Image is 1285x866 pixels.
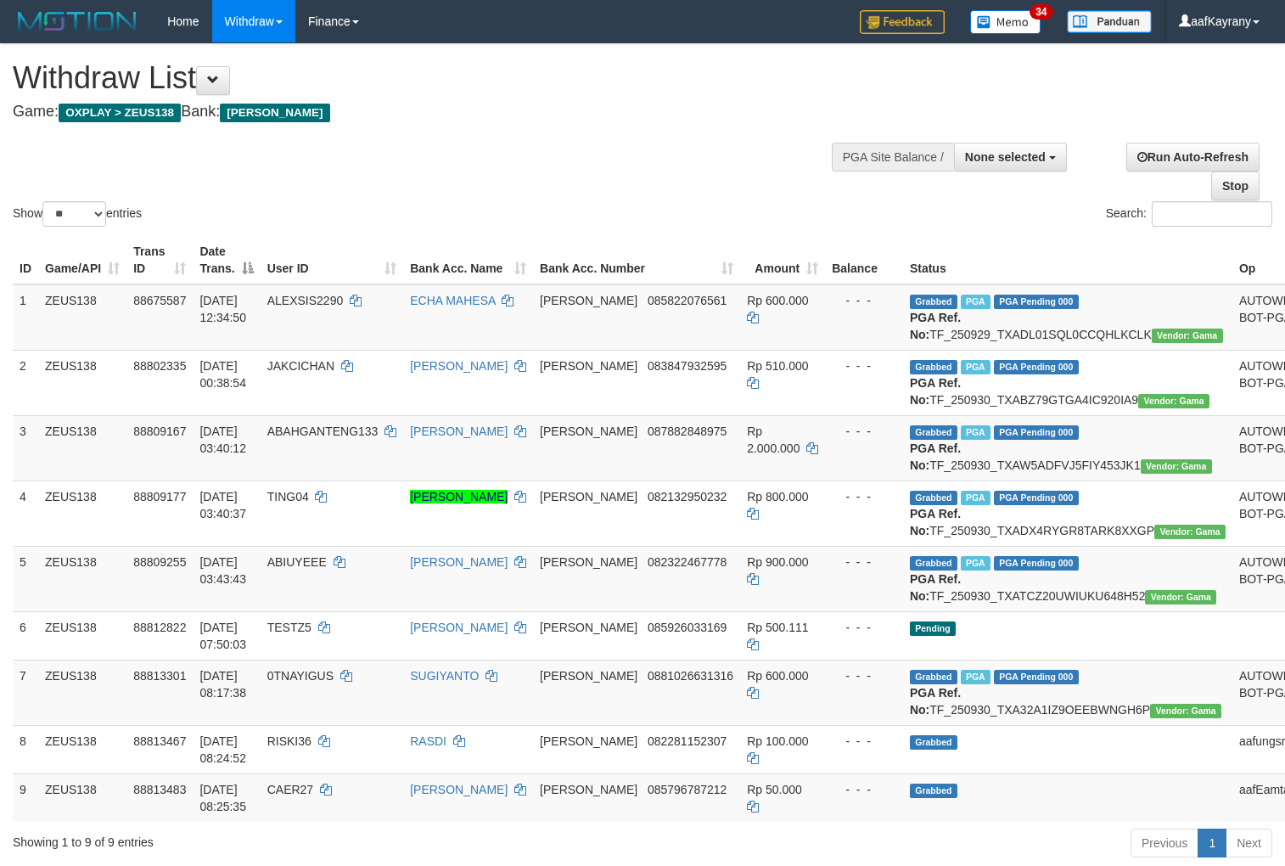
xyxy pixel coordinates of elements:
[13,827,523,851] div: Showing 1 to 9 of 9 entries
[961,491,990,505] span: Marked by aaftanly
[910,735,957,750] span: Grabbed
[1152,329,1223,343] span: Vendor URL: https://trx31.1velocity.biz
[910,556,957,571] span: Grabbed
[961,360,990,374] span: Marked by aafsreyleap
[1131,829,1198,858] a: Previous
[59,104,181,122] span: OXPLAY > ZEUS138
[747,734,808,748] span: Rp 100.000
[832,554,896,571] div: - - -
[13,8,142,34] img: MOTION_logo.png
[133,425,186,438] span: 88809167
[903,415,1232,481] td: TF_250930_TXAW5ADFVJ5FIY453JK1
[961,295,990,309] span: Marked by aafpengsreynich
[910,686,961,717] b: PGA Ref. No:
[133,359,186,373] span: 88802335
[910,507,961,537] b: PGA Ref. No:
[994,556,1079,571] span: PGA Pending
[199,555,246,586] span: [DATE] 03:43:43
[13,61,839,95] h1: Withdraw List
[648,294,727,307] span: Copy 085822076561 to clipboard
[910,784,957,798] span: Grabbed
[199,294,246,324] span: [DATE] 12:34:50
[199,734,246,765] span: [DATE] 08:24:52
[910,376,961,407] b: PGA Ref. No:
[533,236,740,284] th: Bank Acc. Number: activate to sort column ascending
[133,621,186,634] span: 88812822
[832,292,896,309] div: - - -
[994,425,1079,440] span: PGA Pending
[267,734,311,748] span: RISKI36
[747,359,808,373] span: Rp 510.000
[540,783,637,796] span: [PERSON_NAME]
[910,491,957,505] span: Grabbed
[38,236,126,284] th: Game/API: activate to sort column ascending
[910,621,956,636] span: Pending
[410,425,508,438] a: [PERSON_NAME]
[648,783,727,796] span: Copy 085796787212 to clipboard
[126,236,193,284] th: Trans ID: activate to sort column ascending
[903,236,1232,284] th: Status
[42,201,106,227] select: Showentries
[910,572,961,603] b: PGA Ref. No:
[832,357,896,374] div: - - -
[648,425,727,438] span: Copy 087882848975 to clipboard
[540,734,637,748] span: [PERSON_NAME]
[994,670,1079,684] span: PGA Pending
[199,783,246,813] span: [DATE] 08:25:35
[910,295,957,309] span: Grabbed
[410,294,495,307] a: ECHA MAHESA
[13,104,839,121] h4: Game: Bank:
[747,555,808,569] span: Rp 900.000
[410,490,508,503] a: [PERSON_NAME]
[220,104,329,122] span: [PERSON_NAME]
[540,359,637,373] span: [PERSON_NAME]
[38,660,126,725] td: ZEUS138
[1154,525,1226,539] span: Vendor URL: https://trx31.1velocity.biz
[648,669,733,683] span: Copy 0881026631316 to clipboard
[994,360,1079,374] span: PGA Pending
[994,491,1079,505] span: PGA Pending
[903,481,1232,546] td: TF_250930_TXADX4RYGR8TARK8XXGP
[648,621,727,634] span: Copy 085926033169 to clipboard
[540,294,637,307] span: [PERSON_NAME]
[910,425,957,440] span: Grabbed
[961,425,990,440] span: Marked by aaftanly
[961,670,990,684] span: Marked by aafsreyleap
[747,490,808,503] span: Rp 800.000
[267,783,313,796] span: CAER27
[267,555,327,569] span: ABIUYEEE
[540,555,637,569] span: [PERSON_NAME]
[747,783,802,796] span: Rp 50.000
[740,236,825,284] th: Amount: activate to sort column ascending
[38,611,126,660] td: ZEUS138
[13,611,38,660] td: 6
[410,669,479,683] a: SUGIYANTO
[825,236,903,284] th: Balance
[13,201,142,227] label: Show entries
[38,546,126,611] td: ZEUS138
[1145,590,1216,605] span: Vendor URL: https://trx31.1velocity.biz
[199,490,246,520] span: [DATE] 03:40:37
[267,621,311,634] span: TESTZ5
[910,441,961,472] b: PGA Ref. No:
[133,490,186,503] span: 88809177
[410,734,446,748] a: RASDI
[38,284,126,351] td: ZEUS138
[903,284,1232,351] td: TF_250929_TXADL01SQL0CCQHLKCLK
[832,733,896,750] div: - - -
[410,621,508,634] a: [PERSON_NAME]
[832,781,896,798] div: - - -
[38,350,126,415] td: ZEUS138
[747,294,808,307] span: Rp 600.000
[747,669,808,683] span: Rp 600.000
[38,415,126,481] td: ZEUS138
[13,236,38,284] th: ID
[903,350,1232,415] td: TF_250930_TXABZ79GTGA4IC920IA9
[133,734,186,748] span: 88813467
[133,669,186,683] span: 88813301
[860,10,945,34] img: Feedback.jpg
[199,359,246,390] span: [DATE] 00:38:54
[648,555,727,569] span: Copy 082322467778 to clipboard
[910,670,957,684] span: Grabbed
[410,783,508,796] a: [PERSON_NAME]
